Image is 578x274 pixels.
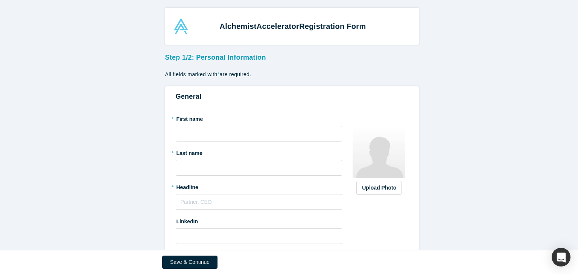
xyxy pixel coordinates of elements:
label: First name [176,113,342,123]
span: Accelerator [257,22,299,30]
input: Partner, CEO [176,194,342,210]
label: LinkedIn [176,215,198,226]
label: Headline [176,181,342,191]
div: Upload Photo [362,184,396,192]
img: Profile user default [353,126,405,178]
label: Email Address [176,249,213,260]
h3: General [176,92,408,102]
label: Last name [176,147,342,157]
strong: Alchemist Registration Form [220,22,366,30]
p: All fields marked with are required. [165,71,419,78]
button: Save & Continue [162,256,218,269]
h3: Step 1/2: Personal Information [165,50,419,63]
img: Alchemist Accelerator Logo [173,18,189,34]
